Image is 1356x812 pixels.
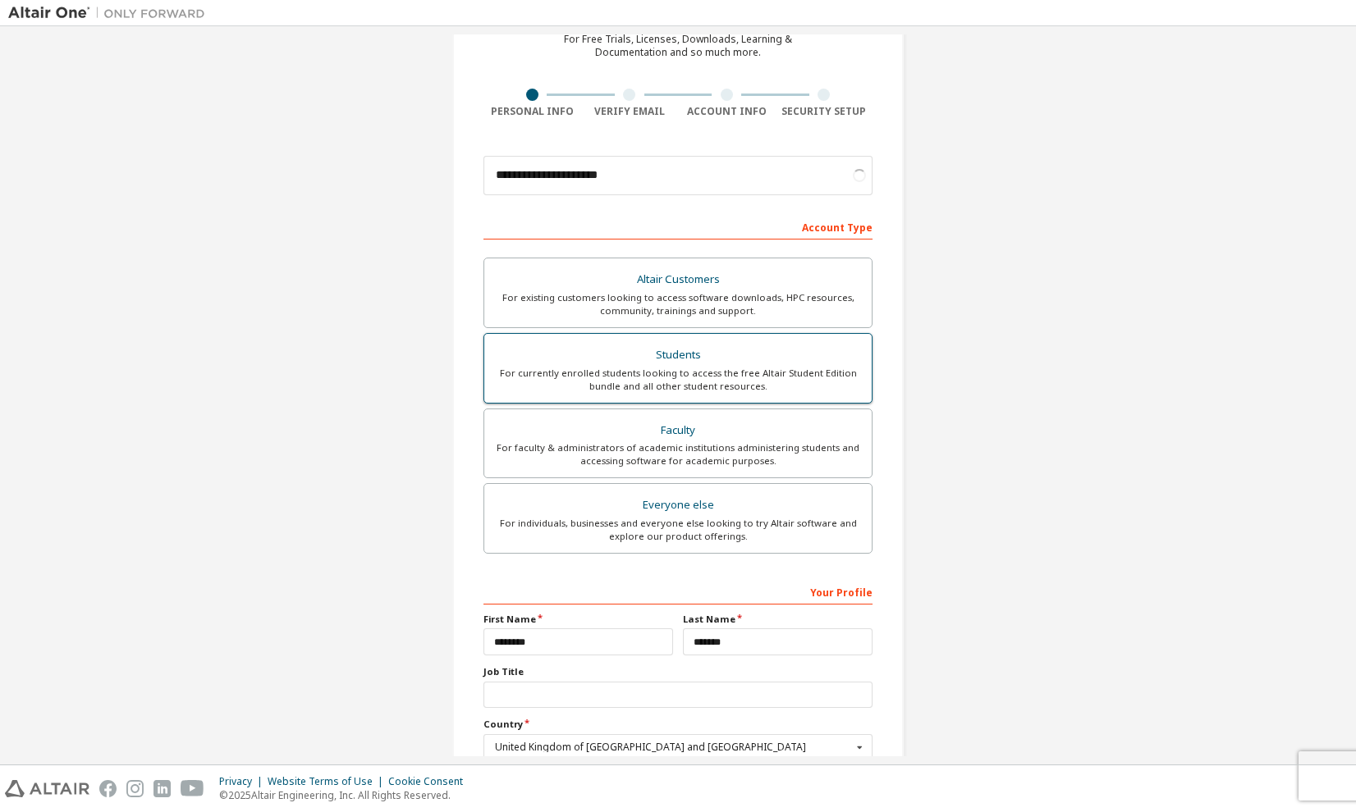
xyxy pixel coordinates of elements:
label: Last Name [683,613,873,626]
img: youtube.svg [181,780,204,797]
div: Cookie Consent [388,775,473,788]
div: For currently enrolled students looking to access the free Altair Student Edition bundle and all ... [494,367,862,393]
div: For faculty & administrators of academic institutions administering students and accessing softwa... [494,441,862,468]
div: Website Terms of Use [268,775,388,788]
label: First Name [483,613,673,626]
div: Personal Info [483,105,581,118]
label: Country [483,718,873,731]
div: Verify Email [581,105,679,118]
div: Everyone else [494,494,862,517]
img: instagram.svg [126,780,144,797]
div: Students [494,344,862,367]
div: Privacy [219,775,268,788]
img: linkedin.svg [153,780,171,797]
div: United Kingdom of [GEOGRAPHIC_DATA] and [GEOGRAPHIC_DATA] [495,742,852,752]
img: Altair One [8,5,213,21]
div: Account Type [483,213,873,239]
div: For existing customers looking to access software downloads, HPC resources, community, trainings ... [494,291,862,317]
div: Security Setup [776,105,873,118]
img: facebook.svg [99,780,117,797]
div: Your Profile [483,578,873,604]
label: Job Title [483,665,873,678]
div: Faculty [494,419,862,442]
p: © 2025 Altair Engineering, Inc. All Rights Reserved. [219,788,473,802]
div: Account Info [678,105,776,118]
img: altair_logo.svg [5,780,89,797]
div: For individuals, businesses and everyone else looking to try Altair software and explore our prod... [494,517,862,543]
div: Altair Customers [494,268,862,291]
div: For Free Trials, Licenses, Downloads, Learning & Documentation and so much more. [564,33,792,59]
